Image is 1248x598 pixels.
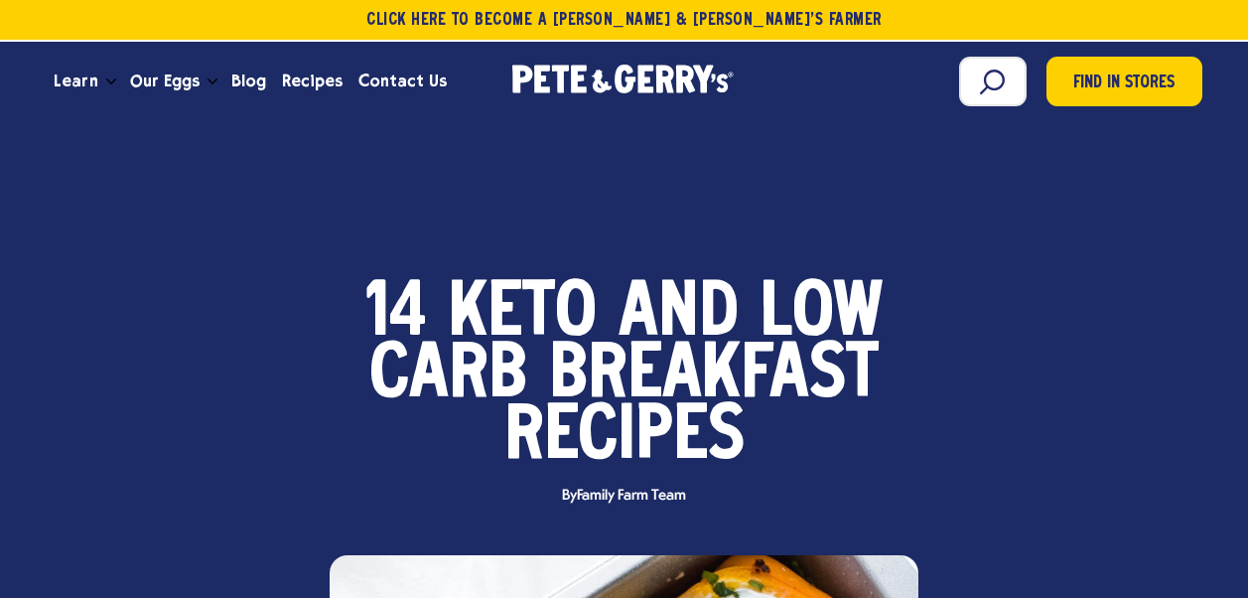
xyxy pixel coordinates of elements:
span: By [552,489,695,504]
span: Carb [369,346,527,407]
span: Recipes [282,69,343,93]
span: Breakfast [549,346,879,407]
span: Keto [449,284,597,346]
a: Our Eggs [122,55,208,108]
a: Find in Stores [1046,57,1202,106]
span: Find in Stores [1073,71,1175,97]
span: Low [761,284,884,346]
input: Search [959,57,1027,106]
span: Contact Us [358,69,447,93]
span: and [619,284,739,346]
span: Our Eggs [130,69,200,93]
span: 14 [365,284,427,346]
span: Learn [54,69,97,93]
a: Contact Us [350,55,455,108]
a: Recipes [274,55,350,108]
button: Open the dropdown menu for Our Eggs [208,78,217,85]
a: Learn [46,55,105,108]
span: Family Farm Team [577,488,685,504]
a: Blog [223,55,274,108]
span: Recipes [504,407,745,469]
span: Blog [231,69,266,93]
button: Open the dropdown menu for Learn [106,78,116,85]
